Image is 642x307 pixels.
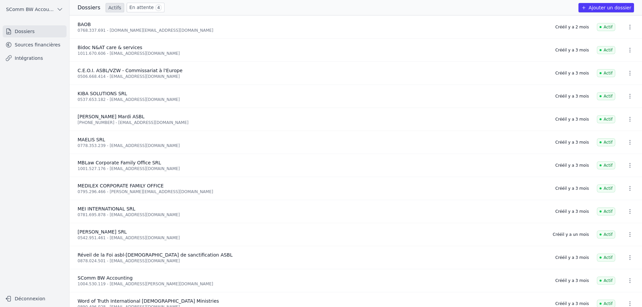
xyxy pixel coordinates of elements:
div: Créé il y a 3 mois [555,186,589,191]
span: Actif [597,231,615,239]
div: 1011.670.606 - [EMAIL_ADDRESS][DOMAIN_NAME] [78,51,547,56]
span: Actif [597,115,615,123]
span: Word of Truth International [DEMOGRAPHIC_DATA] Ministries [78,298,219,304]
div: 0542.951.461 - [EMAIL_ADDRESS][DOMAIN_NAME] [78,235,545,241]
div: Créé il y a un mois [553,232,589,237]
span: Actif [597,23,615,31]
div: Créé il y a 3 mois [555,140,589,145]
button: Ajouter un dossier [578,3,634,12]
span: [PERSON_NAME] Mardi ASBL [78,114,144,119]
div: Créé il y a 3 mois [555,255,589,260]
span: Bidoc N&AT care & services [78,45,142,50]
span: Actif [597,138,615,146]
span: Réveil de la Foi asbl-[DEMOGRAPHIC_DATA] de sanctification ASBL [78,252,233,258]
span: C.E.O.I. ASBL/VZW - Commissariat à l'Europe [78,68,183,73]
span: [PERSON_NAME] SRL [78,229,127,235]
div: Créé il y a 3 mois [555,117,589,122]
a: En attente 4 [127,3,165,12]
span: MBLaw Corporate Family Office SRL [78,160,161,165]
div: 0878.024.501 - [EMAIL_ADDRESS][DOMAIN_NAME] [78,258,547,264]
span: Actif [597,46,615,54]
span: MAELIS SRL [78,137,105,142]
span: MEI INTERNATIONAL SRL [78,206,135,211]
h3: Dossiers [78,4,100,12]
div: Créé il y a 2 mois [555,24,589,30]
span: 4 [155,4,162,11]
span: Actif [597,184,615,192]
div: Créé il y a 3 mois [555,94,589,99]
span: BAOB [78,22,91,27]
div: Créé il y a 3 mois [555,47,589,53]
a: Dossiers [3,25,67,37]
span: Actif [597,161,615,169]
div: 0506.668.414 - [EMAIL_ADDRESS][DOMAIN_NAME] [78,74,547,79]
span: Actif [597,92,615,100]
button: SComm BW Accounting [3,4,67,15]
div: 0768.337.691 - [DOMAIN_NAME][EMAIL_ADDRESS][DOMAIN_NAME] [78,28,547,33]
div: Créé il y a 3 mois [555,301,589,306]
a: Actifs [106,3,124,12]
span: MEDILEX CORPORATE FAMILY OFFICE [78,183,164,188]
div: 0781.695.878 - [EMAIL_ADDRESS][DOMAIN_NAME] [78,212,547,217]
div: 1004.530.119 - [EMAIL_ADDRESS][PERSON_NAME][DOMAIN_NAME] [78,281,547,287]
div: 0778.353.239 - [EMAIL_ADDRESS][DOMAIN_NAME] [78,143,547,148]
div: [PHONE_NUMBER] - [EMAIL_ADDRESS][DOMAIN_NAME] [78,120,547,125]
div: Créé il y a 3 mois [555,278,589,283]
button: Déconnexion [3,293,67,304]
span: Actif [597,69,615,77]
span: SComm BW Accounting [6,6,54,13]
span: Actif [597,254,615,262]
span: KIBA SOLUTIONS SRL [78,91,127,96]
div: Créé il y a 3 mois [555,209,589,214]
div: 0537.653.182 - [EMAIL_ADDRESS][DOMAIN_NAME] [78,97,547,102]
a: Sources financières [3,39,67,51]
div: Créé il y a 3 mois [555,70,589,76]
span: Actif [597,207,615,215]
div: Créé il y a 3 mois [555,163,589,168]
span: SComm BW Accounting [78,275,133,281]
div: 0795.296.466 - [PERSON_NAME][EMAIL_ADDRESS][DOMAIN_NAME] [78,189,547,194]
span: Actif [597,277,615,285]
div: 1001.527.176 - [EMAIL_ADDRESS][DOMAIN_NAME] [78,166,547,171]
a: Intégrations [3,52,67,64]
